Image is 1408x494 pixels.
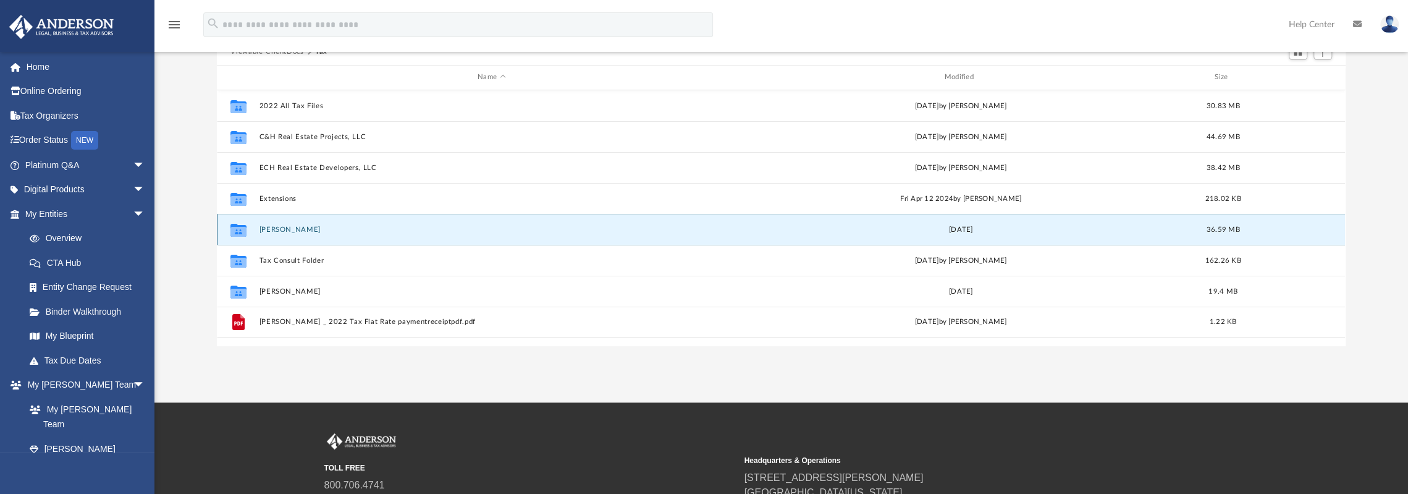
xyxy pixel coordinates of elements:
div: Name [259,72,723,83]
button: [PERSON_NAME] _ 2022 Tax Flat Rate paymentreceiptpdf.pdf [259,318,723,326]
a: Binder Walkthrough [17,299,164,324]
div: [DATE] [729,286,1193,297]
a: [STREET_ADDRESS][PERSON_NAME] [744,472,924,483]
span: 44.69 MB [1207,133,1240,140]
div: [DATE] by [PERSON_NAME] [729,131,1193,142]
a: Online Ordering [9,79,164,104]
a: Tax Organizers [9,103,164,128]
small: Headquarters & Operations [744,455,1156,466]
span: arrow_drop_down [133,153,158,178]
a: Home [9,54,164,79]
button: [PERSON_NAME] [259,226,723,234]
button: ECH Real Estate Developers, LLC [259,164,723,172]
a: My Entitiesarrow_drop_down [9,202,164,226]
div: [DATE] [729,224,1193,235]
a: Platinum Q&Aarrow_drop_down [9,153,164,177]
div: Fri Apr 12 2024 by [PERSON_NAME] [729,193,1193,204]
div: id [222,72,253,83]
div: [DATE] by [PERSON_NAME] [729,255,1193,266]
div: NEW [71,131,98,150]
a: Order StatusNEW [9,128,164,153]
span: arrow_drop_down [133,373,158,398]
div: grid [217,90,1345,347]
span: arrow_drop_down [133,177,158,203]
a: My [PERSON_NAME] Teamarrow_drop_down [9,373,158,398]
span: 30.83 MB [1207,102,1240,109]
a: My Blueprint [17,324,158,349]
a: CTA Hub [17,250,164,275]
i: search [206,17,220,30]
img: Anderson Advisors Platinum Portal [324,433,398,449]
span: 36.59 MB [1207,226,1240,232]
a: [PERSON_NAME] System [17,437,158,476]
a: My [PERSON_NAME] Team [17,397,151,437]
span: 19.4 MB [1209,287,1238,294]
img: User Pic [1380,15,1399,33]
button: Extensions [259,195,723,203]
a: 800.706.4741 [324,480,385,490]
a: Entity Change Request [17,275,164,300]
img: Anderson Advisors Platinum Portal [6,15,117,39]
span: 218.02 KB [1205,195,1241,202]
div: Modified [728,72,1193,83]
span: 38.42 MB [1207,164,1240,171]
a: Tax Due Dates [17,348,164,373]
a: menu [167,23,182,32]
small: TOLL FREE [324,462,736,474]
a: Digital Productsarrow_drop_down [9,177,164,202]
span: 162.26 KB [1205,257,1241,263]
span: 1.22 KB [1210,318,1237,325]
div: [DATE] by [PERSON_NAME] [729,162,1193,173]
div: [DATE] by [PERSON_NAME] [729,100,1193,111]
button: Tax Consult Folder [259,257,723,265]
div: id [1254,72,1340,83]
div: Size [1199,72,1248,83]
div: [DATE] by [PERSON_NAME] [729,317,1193,328]
a: Overview [17,226,164,251]
span: arrow_drop_down [133,202,158,227]
button: C&H Real Estate Projects, LLC [259,133,723,141]
button: [PERSON_NAME] [259,287,723,296]
i: menu [167,17,182,32]
button: 2022 All Tax Files [259,102,723,110]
